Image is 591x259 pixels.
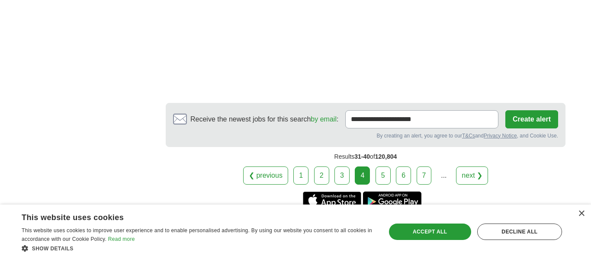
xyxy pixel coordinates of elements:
span: Receive the newest jobs for this search : [190,114,338,125]
div: 4 [355,166,370,185]
a: T&Cs [462,133,475,139]
div: Show details [22,244,375,253]
a: 1 [293,166,308,185]
div: By creating an alert, you agree to our and , and Cookie Use. [173,132,558,140]
a: ❮ previous [243,166,288,185]
a: 7 [417,166,432,185]
div: ... [435,167,453,184]
div: Decline all [477,224,562,240]
a: 5 [376,166,391,185]
a: Get the Android app [363,192,421,209]
div: Accept all [389,224,471,240]
span: 31-40 [354,153,370,160]
a: Get the iPhone app [303,192,361,209]
a: Read more, opens a new window [108,236,135,242]
button: Create alert [505,110,558,128]
a: 3 [334,166,350,185]
div: This website uses cookies [22,210,353,223]
span: 120,804 [375,153,397,160]
a: by email [311,115,337,123]
div: Close [578,211,585,217]
div: Results of [166,147,565,166]
a: 6 [396,166,411,185]
a: Privacy Notice [484,133,517,139]
span: Show details [32,246,74,252]
a: 2 [314,166,329,185]
a: next ❯ [456,166,488,185]
span: This website uses cookies to improve user experience and to enable personalised advertising. By u... [22,227,372,242]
